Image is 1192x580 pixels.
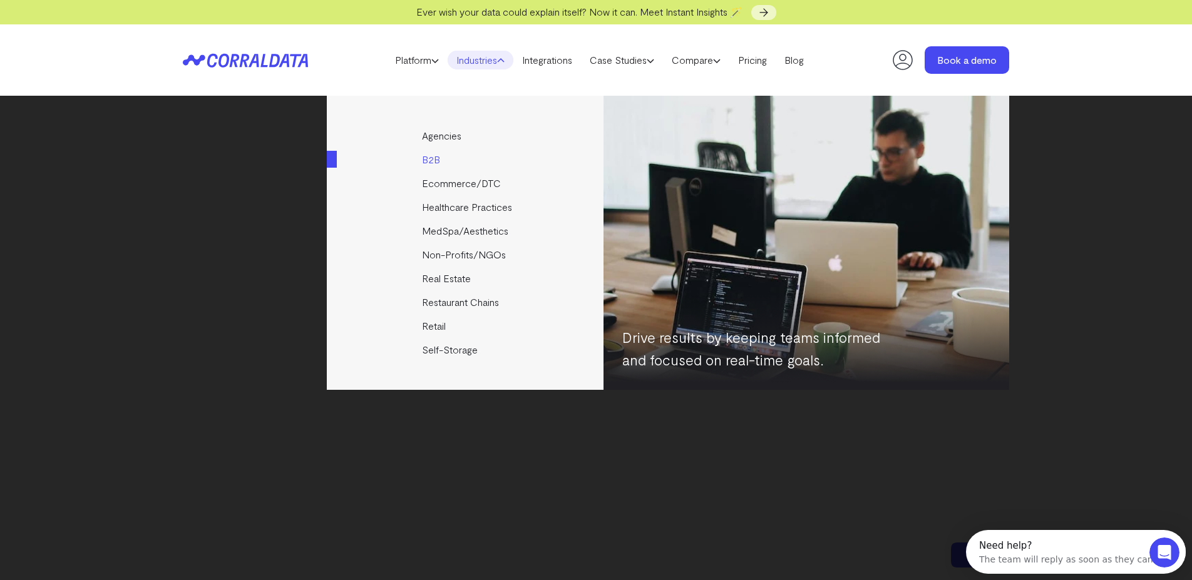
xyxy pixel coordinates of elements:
a: Industries [448,51,513,69]
div: The team will reply as soon as they can [13,21,187,34]
a: Real Estate [327,267,605,290]
a: Integrations [513,51,581,69]
span: Ever wish your data could explain itself? Now it can. Meet Instant Insights 🪄 [416,6,742,18]
a: Restaurant Chains [327,290,605,314]
div: Open Intercom Messenger [5,5,224,39]
p: Drive results by keeping teams informed and focused on real-time goals. [622,326,904,371]
a: B2B [327,148,605,171]
div: Need help? [13,11,187,21]
iframe: Intercom live chat discovery launcher [966,530,1186,574]
a: Platform [386,51,448,69]
a: Pricing [729,51,776,69]
a: MedSpa/Aesthetics [327,219,605,243]
a: Blog [776,51,813,69]
a: Compare [663,51,729,69]
a: Retail [327,314,605,338]
a: Self-Storage [327,338,605,362]
a: Book a demo [925,46,1009,74]
a: Case Studies [581,51,663,69]
a: Healthcare Practices [327,195,605,219]
iframe: Intercom live chat [1149,537,1179,567]
a: Agencies [327,124,605,148]
a: Ecommerce/DTC [327,171,605,195]
a: Non-Profits/NGOs [327,243,605,267]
